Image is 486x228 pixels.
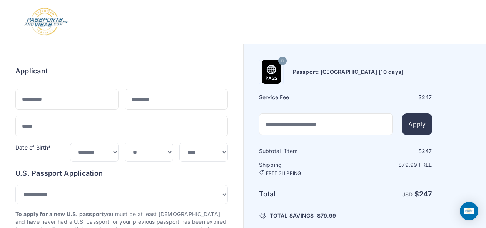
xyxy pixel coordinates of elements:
[346,93,432,101] div: $
[15,144,51,151] label: Date of Birth*
[401,191,413,198] span: USD
[346,147,432,155] div: $
[422,94,432,100] span: 247
[317,212,336,220] span: $
[24,8,70,36] img: Logo
[259,189,345,200] h6: Total
[402,113,432,135] button: Apply
[280,56,284,66] span: 10
[414,190,432,198] strong: $
[293,68,404,76] h6: Passport: [GEOGRAPHIC_DATA] [10 days]
[266,170,301,176] span: FREE SHIPPING
[346,161,432,169] p: $
[422,148,432,154] span: 247
[259,60,283,84] img: Product Name
[259,93,345,101] h6: Service Fee
[270,212,314,220] span: TOTAL SAVINGS
[402,161,417,168] span: 79.99
[419,190,432,198] span: 247
[460,202,478,220] div: Open Intercom Messenger
[15,168,228,179] h6: U.S. Passport Application
[284,148,286,154] span: 1
[15,66,48,77] h6: Applicant
[259,161,345,176] h6: Shipping
[419,161,432,168] span: Free
[259,147,345,155] h6: Subtotal · item
[15,211,104,217] strong: To apply for a new U.S. passport
[321,212,336,219] span: 79.99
